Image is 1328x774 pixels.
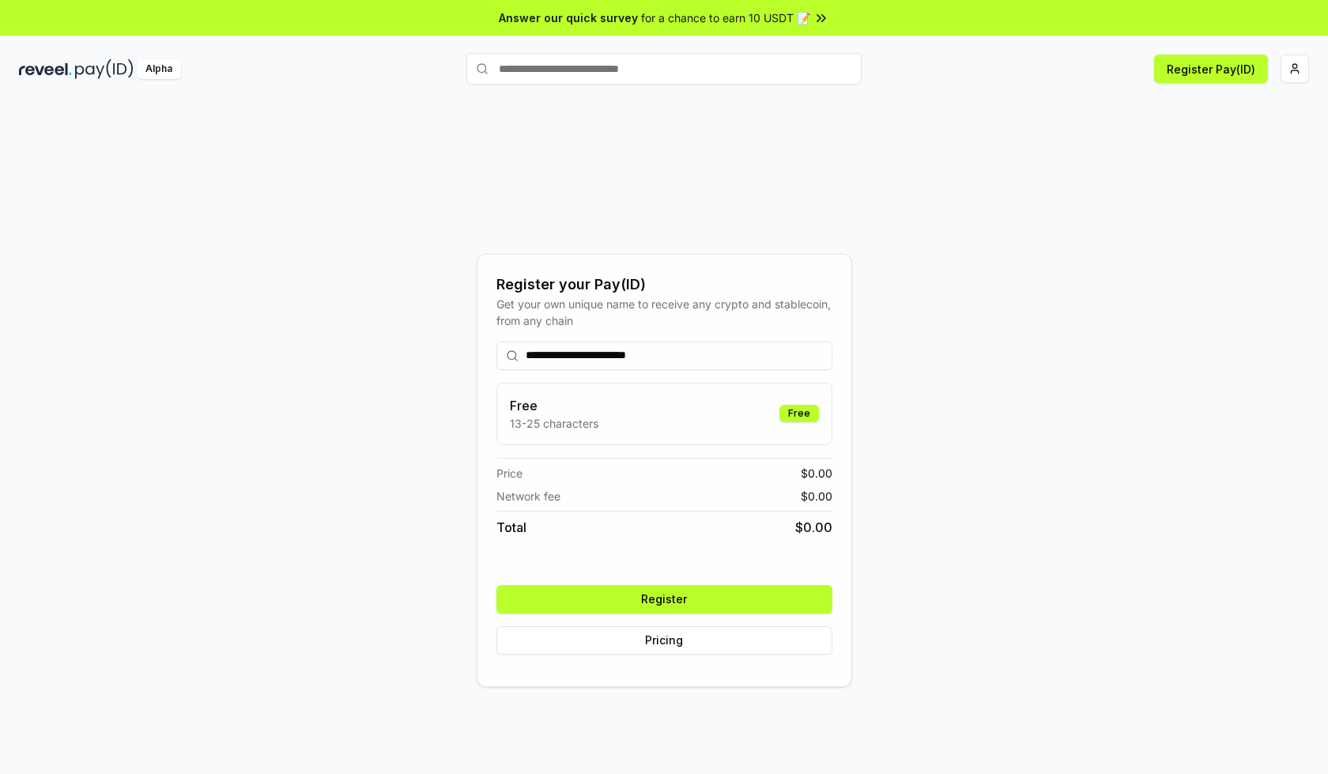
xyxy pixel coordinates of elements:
button: Pricing [496,626,832,655]
div: Get your own unique name to receive any crypto and stablecoin, from any chain [496,296,832,329]
span: Network fee [496,488,560,504]
span: $ 0.00 [801,465,832,481]
div: Free [779,405,819,422]
div: Alpha [137,59,181,79]
div: Register your Pay(ID) [496,274,832,296]
span: Answer our quick survey [499,9,638,26]
p: 13-25 characters [510,415,598,432]
button: Register Pay(ID) [1154,55,1268,83]
img: reveel_dark [19,59,72,79]
button: Register [496,585,832,614]
h3: Free [510,396,598,415]
span: Price [496,465,523,481]
span: $ 0.00 [795,518,832,537]
span: $ 0.00 [801,488,832,504]
img: pay_id [75,59,134,79]
span: Total [496,518,526,537]
span: for a chance to earn 10 USDT 📝 [641,9,810,26]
